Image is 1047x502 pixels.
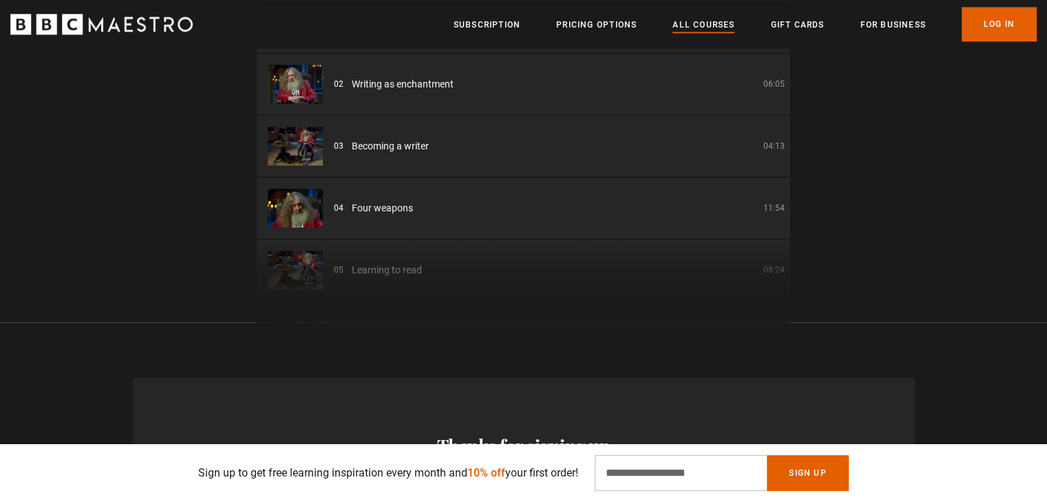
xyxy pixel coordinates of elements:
[10,14,193,34] svg: BBC Maestro
[198,465,578,481] p: Sign up to get free learning inspiration every month and your first order!
[144,432,904,460] h3: Thanks for signing up
[334,78,343,90] p: 02
[352,139,429,154] span: Becoming a writer
[454,18,520,32] a: Subscription
[454,7,1037,41] nav: Primary
[352,201,413,216] span: Four weapons
[334,202,343,214] p: 04
[962,7,1037,41] a: Log In
[763,78,785,90] p: 06:05
[767,455,848,491] button: Sign Up
[673,18,734,32] a: All Courses
[352,77,454,92] span: Writing as enchantment
[770,18,824,32] a: Gift Cards
[763,140,785,152] p: 04:13
[556,18,637,32] a: Pricing Options
[860,18,925,32] a: For business
[334,140,343,152] p: 03
[467,466,505,479] span: 10% off
[763,202,785,214] p: 11:54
